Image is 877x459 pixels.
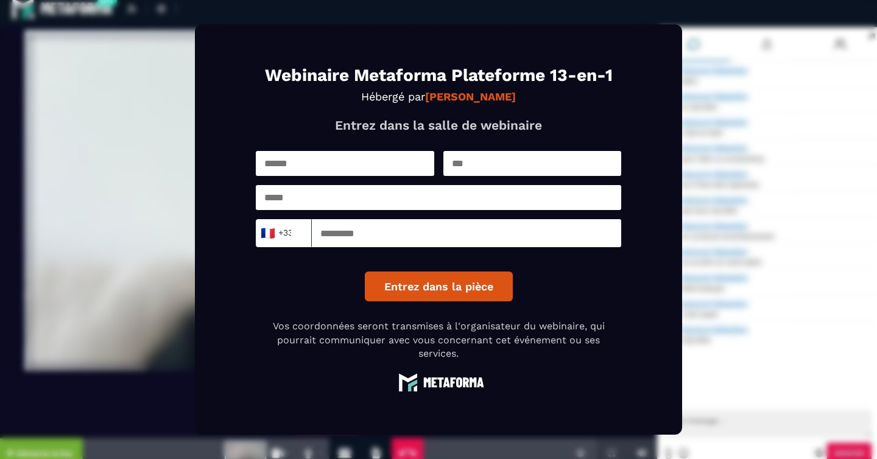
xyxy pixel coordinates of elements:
[365,272,513,301] button: Entrez dans la pièce
[256,67,621,84] h1: Webinaire Metaforma Plateforme 13-en-1
[256,90,621,103] p: Hébergé par
[256,219,312,247] div: Search for option
[264,225,289,242] span: +33
[256,117,621,133] p: Entrez dans la salle de webinaire
[292,224,301,242] input: Search for option
[260,225,275,242] span: 🇫🇷
[256,320,621,360] p: Vos coordonnées seront transmises à l'organisateur du webinaire, qui pourrait communiquer avec vo...
[393,373,484,391] img: logo
[425,90,516,103] strong: [PERSON_NAME]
